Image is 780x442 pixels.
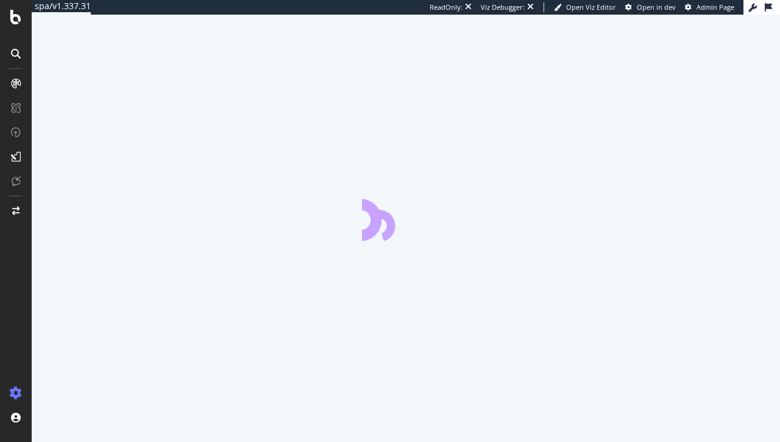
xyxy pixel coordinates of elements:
a: Open Viz Editor [554,2,616,12]
div: ReadOnly: [430,2,463,12]
span: Admin Page [697,2,734,12]
span: Open Viz Editor [566,2,616,12]
span: Open in dev [637,2,676,12]
a: Admin Page [685,2,734,12]
div: Viz Debugger: [481,2,525,12]
a: Open in dev [625,2,676,12]
div: animation [362,197,450,241]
